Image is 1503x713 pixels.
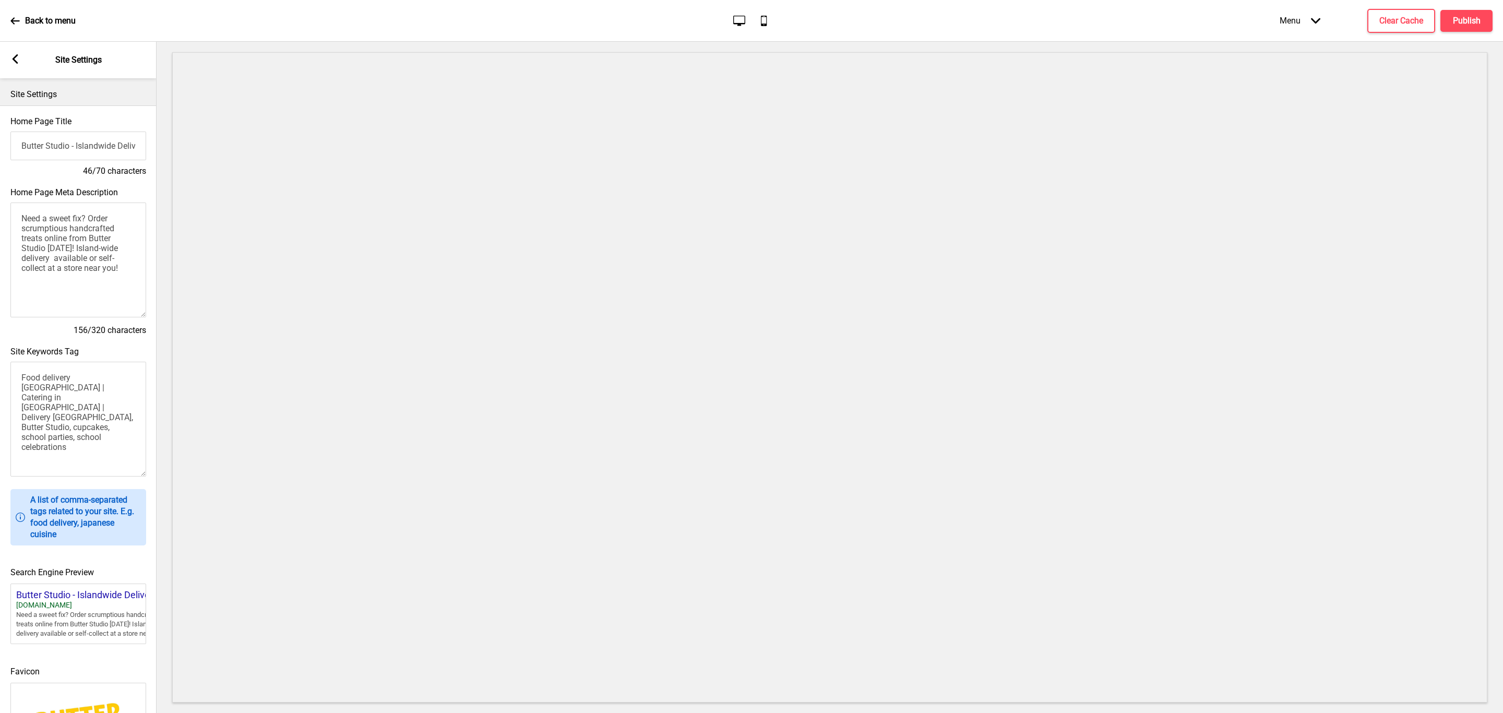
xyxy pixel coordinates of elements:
[10,7,76,35] a: Back to menu
[55,54,102,66] p: Site Settings
[16,601,173,610] div: [DOMAIN_NAME]
[10,362,146,477] textarea: Food delivery [GEOGRAPHIC_DATA] | Catering in [GEOGRAPHIC_DATA] | Delivery [GEOGRAPHIC_DATA], But...
[1440,10,1493,32] button: Publish
[10,203,146,317] textarea: Need a sweet fix? Order scrumptious handcrafted treats online from Butter Studio [DATE]! Island-w...
[10,187,118,197] label: Home Page Meta Description
[1367,9,1435,33] button: Clear Cache
[10,116,71,126] label: Home Page Title
[16,610,173,639] div: Need a sweet fix? Order scrumptious handcrafted treats online from Butter Studio [DATE]! Island-w...
[1453,15,1481,27] h4: Publish
[10,666,146,678] h4: Favicon
[10,347,79,356] label: Site Keywords Tag
[25,15,76,27] p: Back to menu
[16,589,173,601] div: Butter Studio - Islandwide Delivery …
[30,494,141,540] p: A list of comma-separated tags related to your site. E.g. food delivery, japanese cuisine
[1379,15,1423,27] h4: Clear Cache
[10,567,146,578] h4: Search Engine Preview
[10,89,146,100] p: Site Settings
[10,325,146,336] h4: 156/320 characters
[10,165,146,177] h4: 46/70 characters
[1269,5,1331,36] div: Menu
